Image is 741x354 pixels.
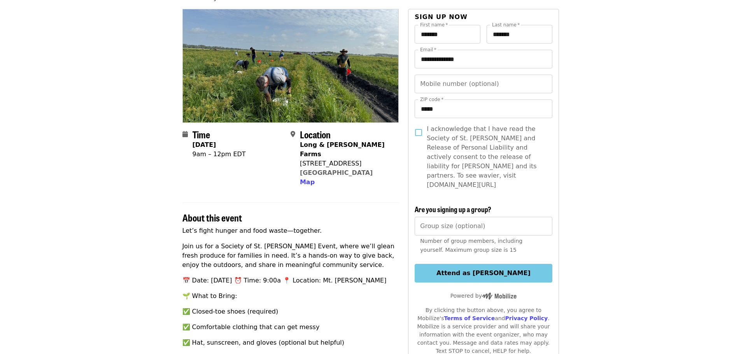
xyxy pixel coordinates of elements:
[505,315,548,321] a: Privacy Policy
[291,131,295,138] i: map-marker-alt icon
[183,9,399,122] img: Join Society of St. Andrew for a Glean in Mt. Dora , FL✨ organized by Society of St. Andrew
[420,23,448,27] label: First name
[444,315,495,321] a: Terms of Service
[193,127,210,141] span: Time
[300,178,315,187] button: Map
[415,75,552,93] input: Mobile number (optional)
[492,23,520,27] label: Last name
[182,276,399,285] p: 📅 Date: [DATE] ⏰ Time: 9:00a 📍 Location: Mt. [PERSON_NAME]
[300,169,373,176] a: [GEOGRAPHIC_DATA]
[415,217,552,235] input: [object Object]
[420,97,443,102] label: ZIP code
[420,238,522,253] span: Number of group members, including yourself. Maximum group size is 15
[300,141,385,158] strong: Long & [PERSON_NAME] Farms
[450,293,517,299] span: Powered by
[487,25,552,44] input: Last name
[415,25,480,44] input: First name
[415,204,491,214] span: Are you signing up a group?
[420,47,436,52] label: Email
[415,50,552,68] input: Email
[415,99,552,118] input: ZIP code
[427,124,546,190] span: I acknowledge that I have read the Society of St. [PERSON_NAME] and Release of Personal Liability...
[182,323,399,332] p: ✅ Comfortable clothing that can get messy
[193,141,216,148] strong: [DATE]
[182,338,399,347] p: ✅ Hat, sunscreen, and gloves (optional but helpful)
[182,291,399,301] p: 🌱 What to Bring:
[182,211,242,224] span: About this event
[300,127,331,141] span: Location
[415,264,552,283] button: Attend as [PERSON_NAME]
[415,13,468,21] span: Sign up now
[300,178,315,186] span: Map
[182,226,399,235] p: Let’s fight hunger and food waste—together.
[482,293,517,300] img: Powered by Mobilize
[182,242,399,270] p: Join us for a Society of St. [PERSON_NAME] Event, where we’ll glean fresh produce for families in...
[300,159,392,168] div: [STREET_ADDRESS]
[193,150,246,159] div: 9am – 12pm EDT
[182,307,399,316] p: ✅ Closed-toe shoes (required)
[182,131,188,138] i: calendar icon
